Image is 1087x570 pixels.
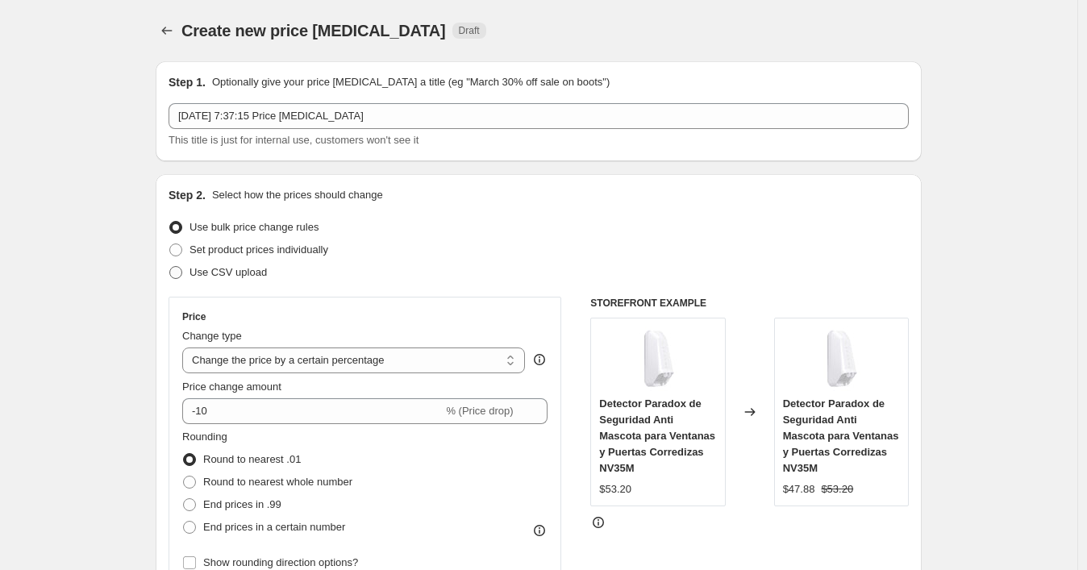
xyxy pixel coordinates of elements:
span: Rounding [182,431,227,443]
span: Round to nearest .01 [203,453,301,465]
img: NV35M-2_80x.jpg [626,327,690,391]
h6: STOREFRONT EXAMPLE [590,297,909,310]
span: End prices in .99 [203,498,281,510]
span: Price change amount [182,381,281,393]
button: Price change jobs [156,19,178,42]
span: End prices in a certain number [203,521,345,533]
span: Use CSV upload [189,266,267,278]
span: Create new price [MEDICAL_DATA] [181,22,446,40]
h2: Step 2. [169,187,206,203]
img: NV35M-2_80x.jpg [809,327,873,391]
span: Use bulk price change rules [189,221,319,233]
input: -15 [182,398,443,424]
p: Optionally give your price [MEDICAL_DATA] a title (eg "March 30% off sale on boots") [212,74,610,90]
span: % (Price drop) [446,405,513,417]
span: Draft [459,24,480,37]
span: This title is just for internal use, customers won't see it [169,134,419,146]
p: Select how the prices should change [212,187,383,203]
span: Round to nearest whole number [203,476,352,488]
div: $47.88 [783,481,815,497]
span: Change type [182,330,242,342]
span: Detector Paradox de Seguridad Anti Mascota para Ventanas y Puertas Corredizas NV35M [599,397,715,474]
div: help [531,352,548,368]
span: Set product prices individually [189,243,328,256]
div: $53.20 [599,481,631,497]
span: Show rounding direction options? [203,556,358,568]
input: 30% off holiday sale [169,103,909,129]
h3: Price [182,310,206,323]
strike: $53.20 [821,481,853,497]
h2: Step 1. [169,74,206,90]
span: Detector Paradox de Seguridad Anti Mascota para Ventanas y Puertas Corredizas NV35M [783,397,899,474]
